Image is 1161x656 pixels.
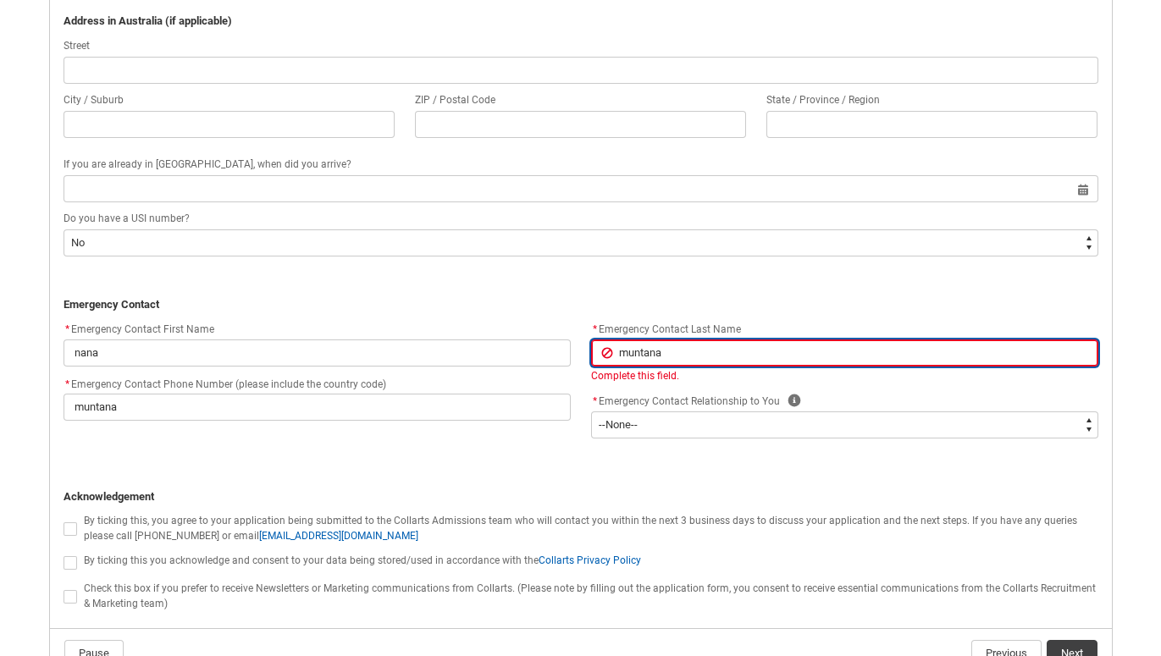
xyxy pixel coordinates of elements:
span: Emergency Contact Relationship to You [599,395,780,407]
a: Collarts Privacy Policy [539,554,641,566]
span: By ticking this you acknowledge and consent to your data being stored/used in accordance with the [84,554,641,566]
label: Emergency Contact Phone Number (please include the country code) [64,373,393,392]
span: Emergency Contact Last Name [591,323,741,335]
span: By ticking this, you agree to your application being submitted to the Collarts Admissions team wh... [84,515,1077,542]
span: ZIP / Postal Code [415,94,495,106]
input: +61 400 000 000 [64,394,571,421]
abbr: required [593,395,597,407]
span: Street [64,40,90,52]
abbr: required [593,323,597,335]
span: Emergency Contact First Name [64,323,214,335]
span: If you are already in [GEOGRAPHIC_DATA], when did you arrive? [64,158,351,170]
abbr: required [65,378,69,390]
strong: Acknowledgement [64,490,154,503]
span: State / Province / Region [766,94,880,106]
strong: Address in Australia (if applicable) [64,14,232,27]
a: [EMAIL_ADDRESS][DOMAIN_NAME] [259,530,418,542]
div: Complete this field. [591,368,1098,383]
span: Do you have a USI number? [64,212,190,224]
span: City / Suburb [64,94,124,106]
strong: Emergency Contact [64,298,159,311]
abbr: required [65,323,69,335]
span: Check this box if you prefer to receive Newsletters or Marketing communications from Collarts. (P... [84,582,1096,609]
